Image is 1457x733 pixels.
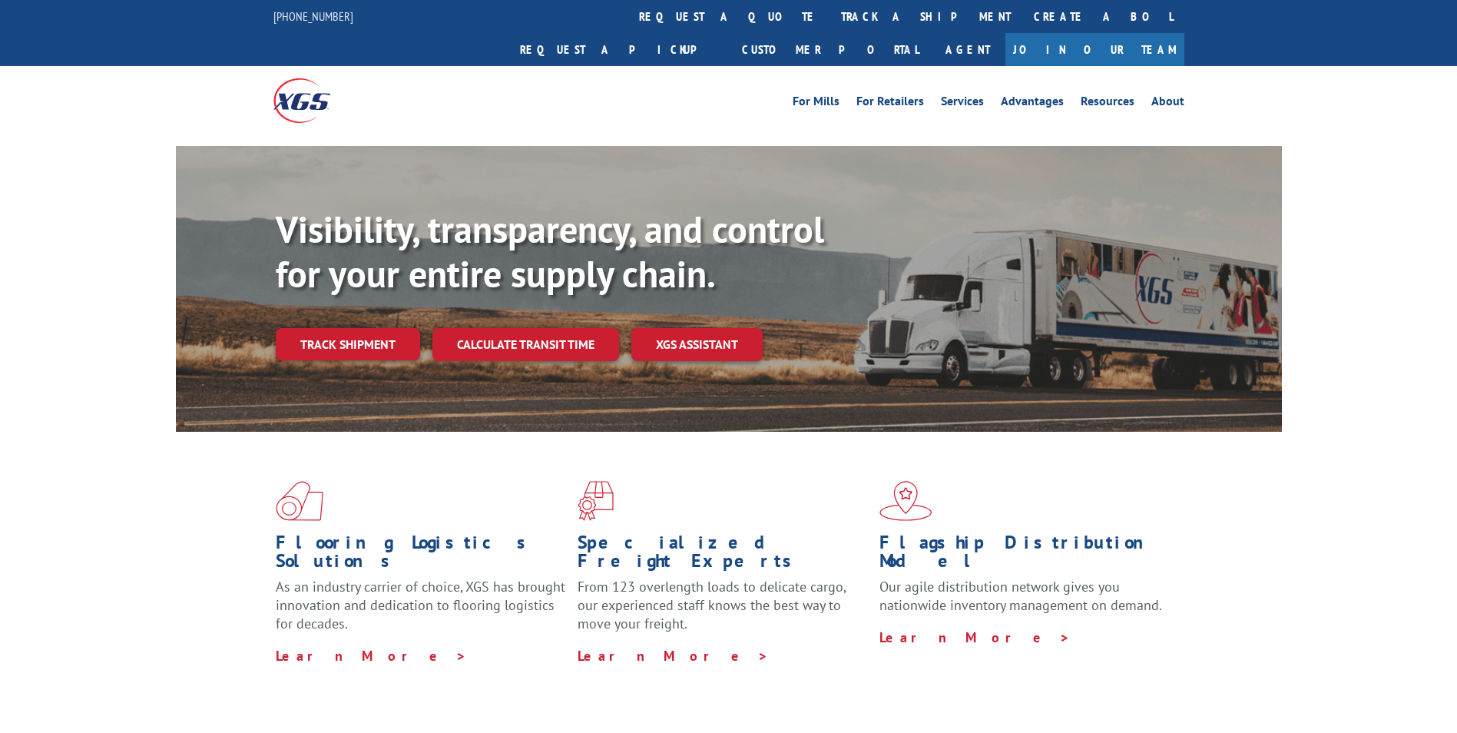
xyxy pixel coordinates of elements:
h1: Flooring Logistics Solutions [276,533,566,578]
p: From 123 overlength loads to delicate cargo, our experienced staff knows the best way to move you... [578,578,868,646]
a: Learn More > [578,647,769,665]
a: Request a pickup [508,33,730,66]
a: Join Our Team [1005,33,1184,66]
a: About [1151,95,1184,112]
a: [PHONE_NUMBER] [273,8,353,24]
a: Advantages [1001,95,1064,112]
img: xgs-icon-focused-on-flooring-red [578,481,614,521]
a: Calculate transit time [432,328,619,361]
a: For Retailers [856,95,924,112]
a: XGS ASSISTANT [631,328,763,361]
b: Visibility, transparency, and control for your entire supply chain. [276,205,824,297]
a: Track shipment [276,328,420,360]
a: Services [941,95,984,112]
img: xgs-icon-flagship-distribution-model-red [879,481,932,521]
img: xgs-icon-total-supply-chain-intelligence-red [276,481,323,521]
a: Resources [1081,95,1134,112]
a: Customer Portal [730,33,930,66]
span: Our agile distribution network gives you nationwide inventory management on demand. [879,578,1162,614]
h1: Specialized Freight Experts [578,533,868,578]
a: For Mills [793,95,839,112]
h1: Flagship Distribution Model [879,533,1170,578]
a: Agent [930,33,1005,66]
a: Learn More > [276,647,467,665]
span: As an industry carrier of choice, XGS has brought innovation and dedication to flooring logistics... [276,578,565,632]
a: Learn More > [879,629,1071,646]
